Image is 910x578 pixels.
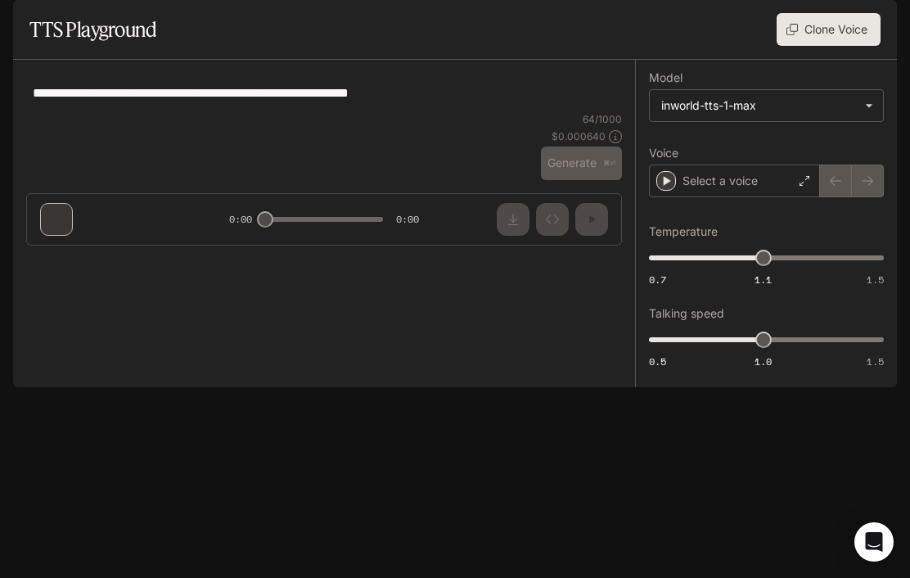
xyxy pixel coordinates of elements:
span: 1.0 [755,354,772,368]
p: Talking speed [649,308,724,319]
p: Model [649,72,682,84]
div: Open Intercom Messenger [854,522,894,562]
span: 1.5 [867,354,884,368]
p: Voice [649,147,678,159]
p: Temperature [649,226,718,237]
p: $ 0.000640 [552,129,606,143]
span: 1.5 [867,273,884,287]
button: open drawer [12,8,42,38]
span: 0.5 [649,354,666,368]
p: Select a voice [682,173,758,189]
span: 1.1 [755,273,772,287]
p: 64 / 1000 [583,112,622,126]
div: inworld-tts-1-max [650,90,883,121]
span: 0.7 [649,273,666,287]
div: inworld-tts-1-max [661,97,857,114]
h1: TTS Playground [29,13,156,46]
button: Clone Voice [777,13,881,46]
